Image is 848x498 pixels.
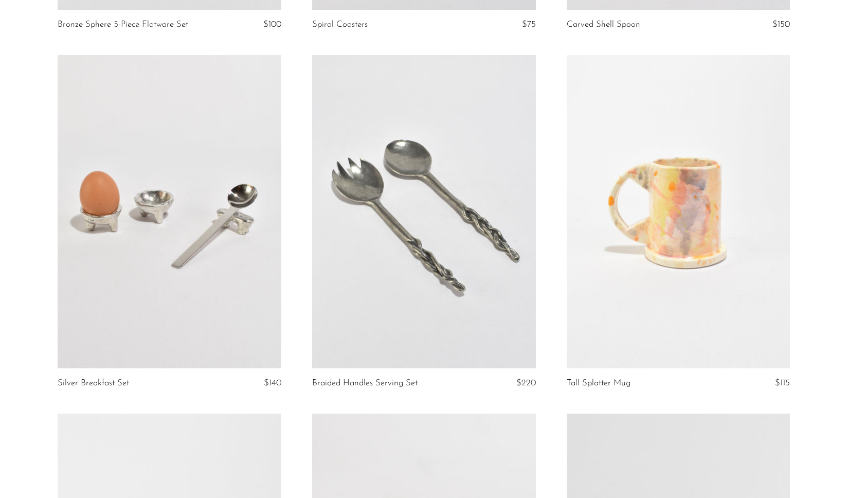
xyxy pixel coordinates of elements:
span: $220 [516,379,536,387]
span: $75 [522,20,536,29]
span: $115 [775,379,790,387]
span: $100 [263,20,281,29]
a: Bronze Sphere 5-Piece Flatware Set [58,20,188,29]
span: $150 [772,20,790,29]
span: $140 [264,379,281,387]
a: Spiral Coasters [312,20,368,29]
a: Tall Splatter Mug [567,379,630,388]
a: Silver Breakfast Set [58,379,129,388]
a: Carved Shell Spoon [567,20,640,29]
a: Braided Handles Serving Set [312,379,418,388]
